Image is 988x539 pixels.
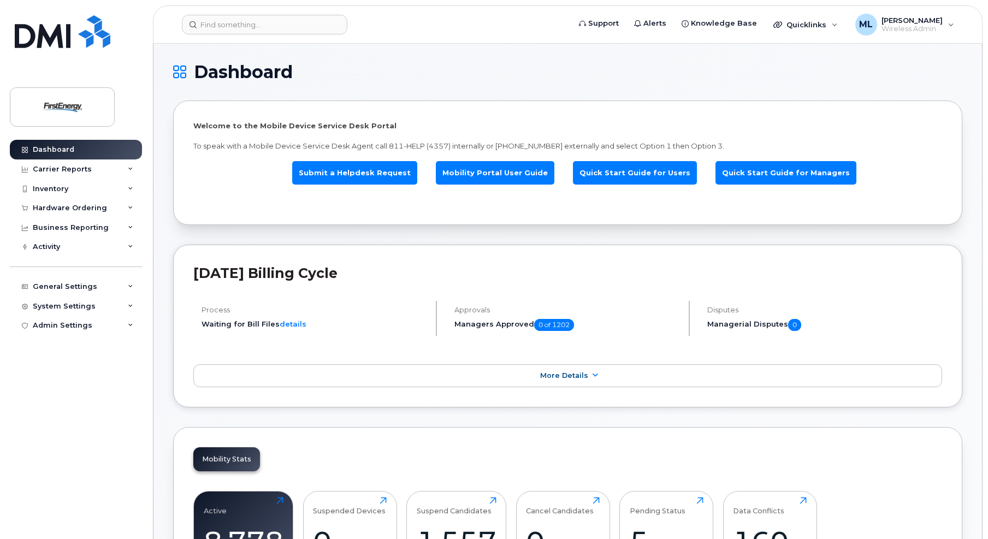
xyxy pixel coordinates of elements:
[707,319,942,331] h5: Managerial Disputes
[204,497,227,515] div: Active
[788,319,801,331] span: 0
[193,265,942,281] h2: [DATE] Billing Cycle
[540,371,588,380] span: More Details
[630,497,685,515] div: Pending Status
[715,161,856,185] a: Quick Start Guide for Managers
[707,306,942,314] h4: Disputes
[193,121,942,131] p: Welcome to the Mobile Device Service Desk Portal
[940,491,980,531] iframe: Messenger Launcher
[292,161,417,185] a: Submit a Helpdesk Request
[534,319,574,331] span: 0 of 1202
[280,319,306,328] a: details
[454,319,679,331] h5: Managers Approved
[417,497,492,515] div: Suspend Candidates
[436,161,554,185] a: Mobility Portal User Guide
[194,64,293,80] span: Dashboard
[193,141,942,151] p: To speak with a Mobile Device Service Desk Agent call 811-HELP (4357) internally or [PHONE_NUMBER...
[733,497,784,515] div: Data Conflicts
[526,497,594,515] div: Cancel Candidates
[454,306,679,314] h4: Approvals
[202,306,427,314] h4: Process
[573,161,697,185] a: Quick Start Guide for Users
[313,497,386,515] div: Suspended Devices
[202,319,427,329] li: Waiting for Bill Files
